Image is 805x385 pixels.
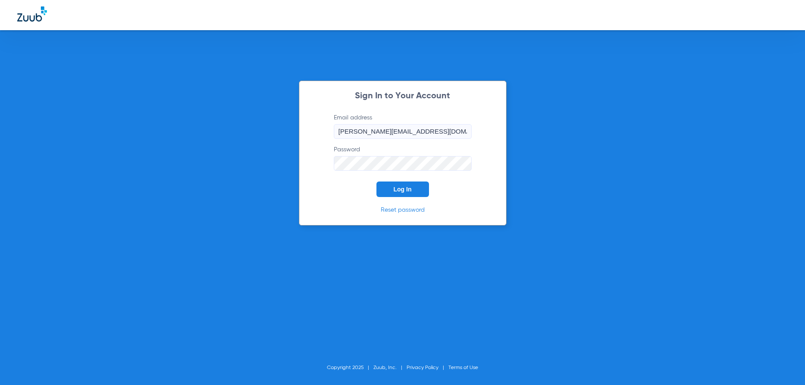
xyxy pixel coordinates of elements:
label: Email address [334,113,472,139]
button: Log In [376,182,429,197]
iframe: Chat Widget [762,344,805,385]
li: Copyright 2025 [327,363,373,372]
label: Password [334,145,472,171]
h2: Sign In to Your Account [321,92,485,100]
span: Log In [394,186,412,193]
a: Terms of Use [448,365,478,370]
input: Password [334,156,472,171]
input: Email address [334,124,472,139]
a: Reset password [381,207,425,213]
img: Zuub Logo [17,6,47,22]
a: Privacy Policy [407,365,438,370]
li: Zuub, Inc. [373,363,407,372]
